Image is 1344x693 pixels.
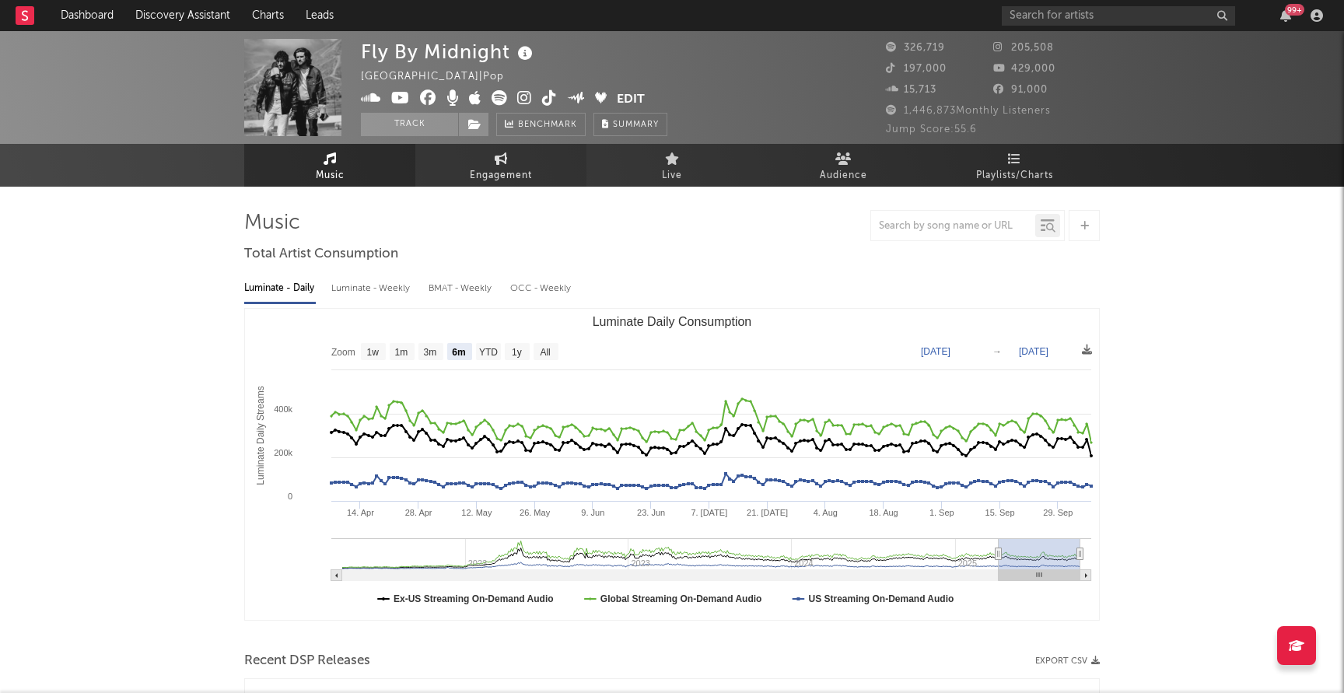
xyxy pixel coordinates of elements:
[985,508,1015,517] text: 15. Sep
[244,652,370,670] span: Recent DSP Releases
[992,346,1002,357] text: →
[929,144,1100,187] a: Playlists/Charts
[245,309,1099,620] svg: Luminate Daily Consumption
[921,346,950,357] text: [DATE]
[1280,9,1291,22] button: 99+
[1002,6,1235,26] input: Search for artists
[871,220,1035,233] input: Search by song name or URL
[331,347,355,358] text: Zoom
[886,85,936,95] span: 15,713
[512,347,522,358] text: 1y
[244,245,398,264] span: Total Artist Consumption
[662,166,682,185] span: Live
[274,448,292,457] text: 200k
[886,124,977,135] span: Jump Score: 55.6
[593,315,752,328] text: Luminate Daily Consumption
[288,492,292,501] text: 0
[424,347,437,358] text: 3m
[244,275,316,302] div: Luminate - Daily
[758,144,929,187] a: Audience
[496,113,586,136] a: Benchmark
[520,508,551,517] text: 26. May
[993,85,1048,95] span: 91,000
[581,508,604,517] text: 9. Jun
[929,508,954,517] text: 1. Sep
[691,508,727,517] text: 7. [DATE]
[814,508,838,517] text: 4. Aug
[593,113,667,136] button: Summary
[747,508,788,517] text: 21. [DATE]
[361,39,537,65] div: Fly By Midnight
[586,144,758,187] a: Live
[976,166,1053,185] span: Playlists/Charts
[452,347,465,358] text: 6m
[886,64,947,74] span: 197,000
[244,144,415,187] a: Music
[331,275,413,302] div: Luminate - Weekly
[361,113,458,136] button: Track
[993,43,1054,53] span: 205,508
[470,166,532,185] span: Engagement
[518,116,577,135] span: Benchmark
[367,347,380,358] text: 1w
[617,90,645,110] button: Edit
[1035,656,1100,666] button: Export CSV
[1043,508,1073,517] text: 29. Sep
[347,508,374,517] text: 14. Apr
[993,64,1055,74] span: 429,000
[820,166,867,185] span: Audience
[886,43,945,53] span: 326,719
[405,508,432,517] text: 28. Apr
[255,386,266,485] text: Luminate Daily Streams
[613,121,659,129] span: Summary
[600,593,762,604] text: Global Streaming On-Demand Audio
[361,68,522,86] div: [GEOGRAPHIC_DATA] | Pop
[637,508,665,517] text: 23. Jun
[479,347,498,358] text: YTD
[869,508,898,517] text: 18. Aug
[1019,346,1048,357] text: [DATE]
[394,593,554,604] text: Ex-US Streaming On-Demand Audio
[316,166,345,185] span: Music
[415,144,586,187] a: Engagement
[461,508,492,517] text: 12. May
[540,347,550,358] text: All
[429,275,495,302] div: BMAT - Weekly
[808,593,954,604] text: US Streaming On-Demand Audio
[510,275,572,302] div: OCC - Weekly
[395,347,408,358] text: 1m
[886,106,1051,116] span: 1,446,873 Monthly Listeners
[1285,4,1304,16] div: 99 +
[274,404,292,414] text: 400k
